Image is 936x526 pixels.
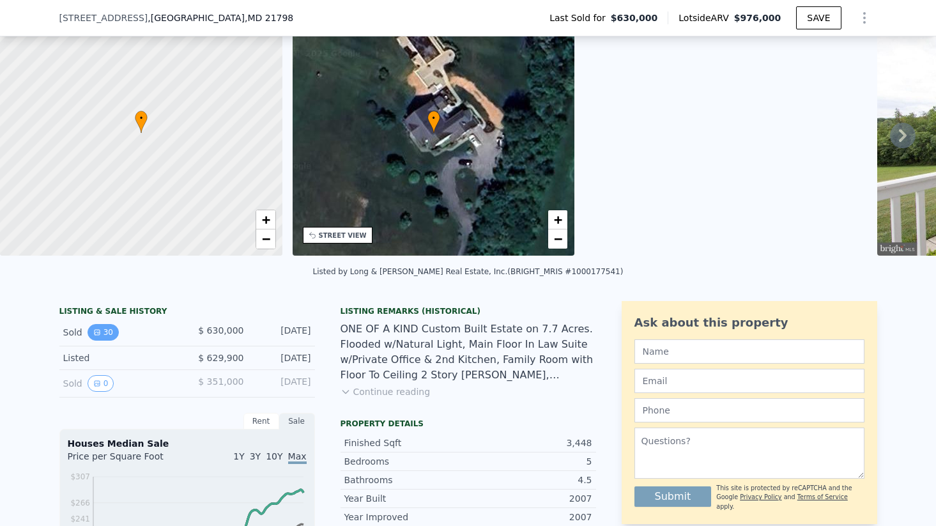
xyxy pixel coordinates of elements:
[634,398,864,422] input: Phone
[341,419,596,429] div: Property details
[70,499,90,507] tspan: $266
[585,10,867,256] img: Sale: 51720607 Parcel: 37310202
[740,493,781,500] a: Privacy Policy
[88,375,114,392] button: View historical data
[427,112,440,124] span: •
[852,5,877,31] button: Show Options
[344,511,468,523] div: Year Improved
[288,451,307,464] span: Max
[266,451,282,461] span: 10Y
[344,492,468,505] div: Year Built
[468,437,592,449] div: 3,448
[634,314,864,332] div: Ask about this property
[254,352,311,364] div: [DATE]
[716,484,864,511] div: This site is protected by reCAPTCHA and the Google and apply.
[468,474,592,486] div: 4.5
[243,413,279,429] div: Rent
[88,324,119,341] button: View historical data
[70,514,90,523] tspan: $241
[59,12,148,24] span: [STREET_ADDRESS]
[254,324,311,341] div: [DATE]
[341,306,596,316] div: Listing Remarks (Historical)
[261,231,270,247] span: −
[344,437,468,449] div: Finished Sqft
[63,375,177,392] div: Sold
[548,229,567,249] a: Zoom out
[796,6,841,29] button: SAVE
[548,210,567,229] a: Zoom in
[68,450,187,470] div: Price per Square Foot
[313,267,624,276] div: Listed by Long & [PERSON_NAME] Real Estate, Inc. (BRIGHT_MRIS #1000177541)
[341,385,431,398] button: Continue reading
[70,472,90,481] tspan: $307
[554,231,562,247] span: −
[344,455,468,468] div: Bedrooms
[256,210,275,229] a: Zoom in
[135,111,148,133] div: •
[261,212,270,228] span: +
[634,486,712,507] button: Submit
[611,12,658,24] span: $630,000
[634,339,864,364] input: Name
[319,231,367,240] div: STREET VIEW
[549,12,611,24] span: Last Sold for
[68,437,307,450] div: Houses Median Sale
[344,474,468,486] div: Bathrooms
[59,306,315,319] div: LISTING & SALE HISTORY
[468,455,592,468] div: 5
[198,376,243,387] span: $ 351,000
[734,13,781,23] span: $976,000
[63,352,177,364] div: Listed
[198,353,243,363] span: $ 629,900
[254,375,311,392] div: [DATE]
[148,12,293,24] span: , [GEOGRAPHIC_DATA]
[233,451,244,461] span: 1Y
[468,492,592,505] div: 2007
[679,12,733,24] span: Lotside ARV
[427,111,440,133] div: •
[256,229,275,249] a: Zoom out
[341,321,596,383] div: ONE OF A KIND Custom Built Estate on 7.7 Acres. Flooded w/Natural Light, Main Floor In Law Suite ...
[250,451,261,461] span: 3Y
[634,369,864,393] input: Email
[797,493,848,500] a: Terms of Service
[198,325,243,336] span: $ 630,000
[279,413,315,429] div: Sale
[135,112,148,124] span: •
[245,13,293,23] span: , MD 21798
[63,324,177,341] div: Sold
[468,511,592,523] div: 2007
[554,212,562,228] span: +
